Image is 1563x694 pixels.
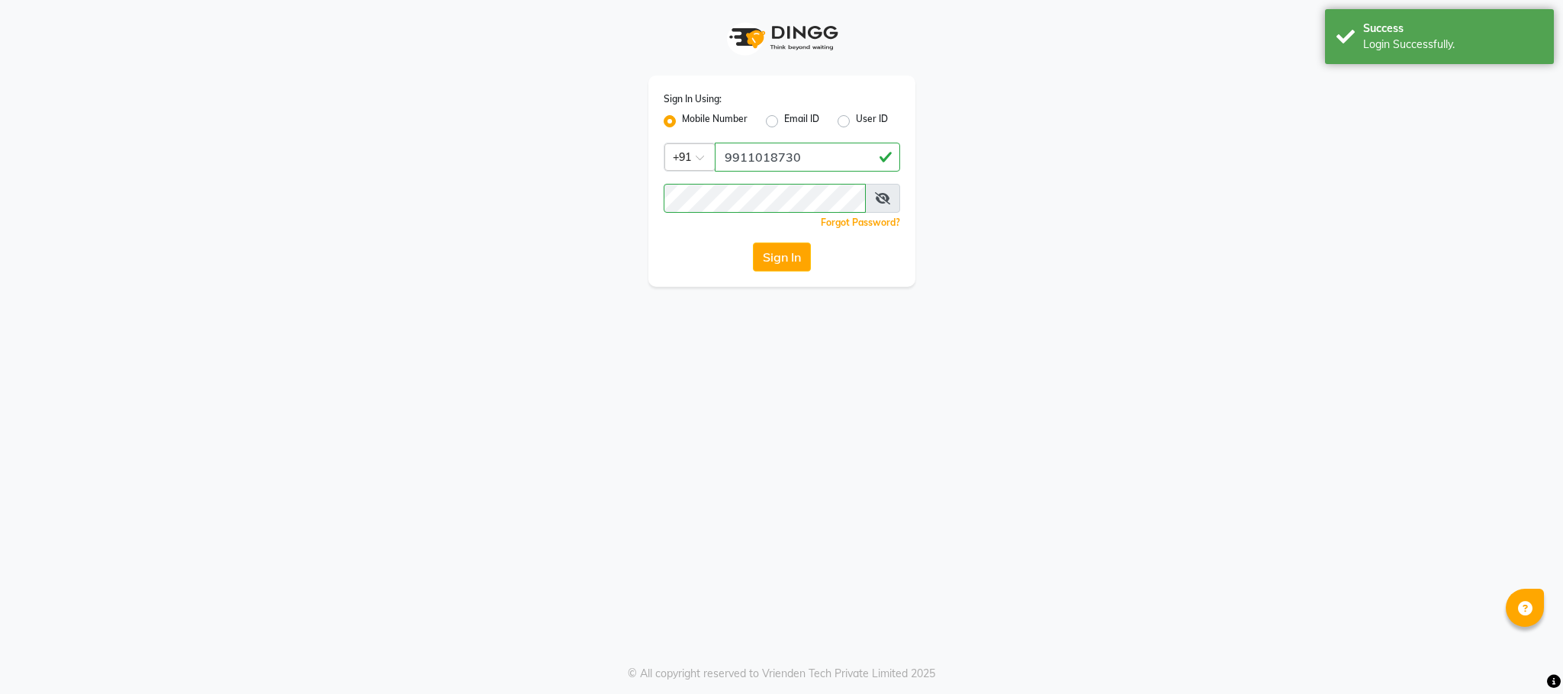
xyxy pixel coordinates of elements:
div: Success [1363,21,1542,37]
input: Username [664,184,866,213]
label: User ID [856,112,888,130]
label: Email ID [784,112,819,130]
a: Forgot Password? [821,217,900,228]
iframe: chat widget [1499,633,1548,679]
label: Mobile Number [682,112,748,130]
input: Username [715,143,900,172]
img: logo1.svg [721,15,843,60]
button: Sign In [753,243,811,271]
div: Login Successfully. [1363,37,1542,53]
label: Sign In Using: [664,92,722,106]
